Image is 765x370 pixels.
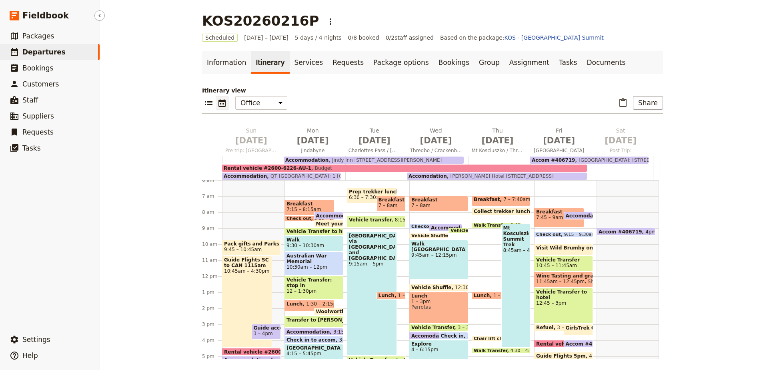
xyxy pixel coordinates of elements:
span: Guide Flights 5pm [536,353,589,359]
div: 1 pm [202,289,222,296]
span: [DATE] [410,135,462,147]
span: Accommodation [224,173,267,179]
span: GirlsTrek Guides depart 5.30pm flight [566,325,671,331]
span: Departures [22,48,66,56]
span: 10:45 – 11:45am [536,263,577,268]
div: AccommodationQT [GEOGRAPHIC_DATA]: 1 [GEOGRAPHIC_DATA]Accomodation[PERSON_NAME] Hotel [STREET_ADD... [222,156,653,180]
span: [DATE] [595,135,647,147]
span: Accomodation [566,213,608,218]
div: Breakfast7 – 8am [376,196,406,211]
span: 5pm – 8am [271,357,298,362]
span: 9:15am – 5pm [349,261,395,267]
span: 9:45 – 10:45am [224,247,262,252]
span: Breakfast [378,197,404,203]
div: 5 pm [202,353,222,360]
div: Accommodation [314,212,344,219]
a: Information [202,51,251,74]
span: Explore [411,341,466,347]
div: Accomodation3:30pm – 8am [409,332,459,340]
div: 7 am [202,193,222,199]
div: Vehicle Transfer10:45 – 11:45am [534,256,593,271]
div: 6 am [202,177,222,183]
span: Vehicle transfer [349,217,395,223]
span: Check in [441,333,467,338]
span: Settings [22,336,50,344]
h2: Fri [533,127,585,147]
span: 12:30 – 1pm [455,285,485,290]
span: 11:45am – 12:45pm [536,279,585,284]
span: Accom #406719 [599,229,645,234]
div: 10 am [202,241,222,247]
span: 7:45 – 9am [536,215,582,220]
span: Staff [22,96,38,104]
span: 3 – 3:30pm [458,325,485,330]
span: Check out [536,232,564,237]
div: Australian War Memorial10:30am – 12pm [284,252,343,275]
span: Scheduled [202,34,238,42]
span: 3 – 4pm [254,331,273,336]
span: [GEOGRAPHIC_DATA] via [GEOGRAPHIC_DATA] and [GEOGRAPHIC_DATA] [349,233,395,261]
span: Accom #406719 [532,157,575,163]
span: Prep trekker lunches [349,189,395,195]
span: Packages [22,32,54,40]
div: Breakfast7 – 8am [409,196,468,211]
a: Tasks [554,51,582,74]
button: Mon [DATE]Jindabyne [284,127,345,156]
button: Hide menu [94,10,105,21]
span: Accomodation [411,333,453,338]
span: 4:45 – 5:30pm [589,353,624,362]
span: Vehicle Shuffle [411,285,455,290]
span: Based on the package: [440,34,604,42]
span: Walk Transfer [474,348,511,353]
span: 1 – 1:30pm [493,293,521,298]
span: Chair lift closes at 4pm [474,336,535,341]
span: 8:40 – 8:45am [511,223,542,228]
h2: Thu [471,127,523,147]
a: Assignment [505,51,554,74]
button: Paste itinerary item [616,96,630,110]
span: Breakfast [536,209,582,215]
div: Vehicle Shuffle12:30 – 1pm [409,284,468,292]
span: Mt Kosciuszko / Thredbo [468,147,527,154]
button: Sat [DATE]Post Trip: [591,127,653,156]
span: Australian War Memorial [286,253,341,264]
div: Walk [GEOGRAPHIC_DATA]9:45am – 12:15pm [409,240,468,280]
span: 3:30pm [467,333,486,338]
div: Vehicle Shuffle [409,233,449,239]
div: Prep trekker lunches6:30 – 7:30am [347,188,397,203]
div: Vehicle Transfer3 – 3:30pm [409,324,468,332]
span: Vehicle Transfer: stop in [GEOGRAPHIC_DATA] [286,277,341,288]
span: Rental vehicle #2600-6226-AU-1 [536,341,627,346]
span: Vehicle Transfer [349,357,395,363]
span: [DATE] [533,135,585,147]
span: Mt Koscuiszko Summit Trek [503,225,529,247]
span: Perrotas [411,304,466,310]
span: Vehicle Transfer [451,228,493,233]
span: 1 – 3pm [411,299,466,304]
span: Accommodation [286,329,333,334]
div: 8 am [202,209,222,215]
span: [DATE] [348,135,401,147]
a: Group [474,51,505,74]
button: Share [633,96,663,110]
span: 10:45am – 4:30pm [224,268,270,274]
span: Requests [22,128,54,136]
span: [DATE] – [DATE] [244,34,288,42]
span: Lunch [474,293,493,298]
span: [GEOGRAPHIC_DATA] [286,345,341,351]
span: Collect trekker lunches: preorder from Bakery [474,209,602,214]
span: Suppliers [22,112,54,120]
span: Wine Tasting and grazing board [536,273,591,279]
span: 6:30 – 7:30am [349,195,384,200]
span: 9:30 – 10:30am [286,243,324,248]
span: 0 / 2 staff assigned [386,34,434,42]
span: 0/8 booked [348,34,379,42]
div: Vehicle Transfer [449,228,468,233]
span: 4:30 – 4:45pm [511,348,543,353]
h1: KOS20260216P [202,13,319,29]
a: KOS - [GEOGRAPHIC_DATA] Summit [505,34,604,41]
div: [GEOGRAPHIC_DATA] via [GEOGRAPHIC_DATA] and [GEOGRAPHIC_DATA]9:15am – 5pm [347,232,397,356]
div: [GEOGRAPHIC_DATA]4:15 – 5:45pm [284,344,343,368]
span: Woolworths shop [316,309,366,314]
span: Customers [22,80,59,88]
